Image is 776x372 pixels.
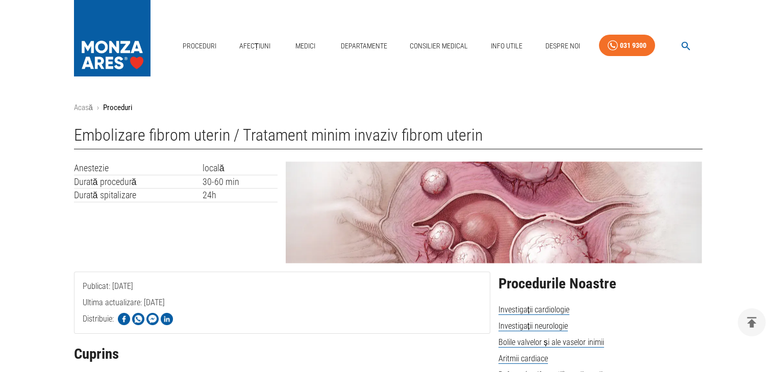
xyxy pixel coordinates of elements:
a: Despre Noi [541,36,584,57]
td: Durată spitalizare [74,189,203,202]
span: Investigații cardiologie [498,305,569,315]
a: Medici [289,36,322,57]
span: Bolile valvelor și ale vaselor inimii [498,337,604,348]
td: Anestezie [74,162,203,175]
h2: Procedurile Noastre [498,276,703,292]
span: Investigații neurologie [498,321,568,331]
a: Afecțiuni [235,36,275,57]
td: 24h [203,189,278,202]
td: Durată procedură [74,175,203,189]
td: 30-60 min [203,175,278,189]
a: Departamente [337,36,391,57]
img: Share on WhatsApp [132,313,144,325]
td: locală [203,162,278,175]
nav: breadcrumb [74,102,703,114]
p: Proceduri [103,102,132,114]
span: Aritmii cardiace [498,354,548,364]
a: Consilier Medical [406,36,472,57]
span: Publicat: [DATE] [83,281,133,332]
h1: Embolizare fibrom uterin / Tratament minim invaziv fibrom uterin [74,126,703,149]
img: Embolizare fibrom uterin - Tratament minim invaziv | MONZA ARES [286,162,702,263]
img: Share on Facebook Messenger [146,313,159,325]
a: Proceduri [179,36,220,57]
a: 031 9300 [599,35,655,57]
button: delete [738,308,766,336]
a: Acasă [74,103,93,112]
h2: Cuprins [74,346,490,362]
span: Ultima actualizare: [DATE] [83,298,165,348]
li: › [97,102,99,114]
img: Share on Facebook [118,313,130,325]
a: Info Utile [487,36,527,57]
img: Share on LinkedIn [161,313,173,325]
p: Distribuie: [83,313,114,325]
div: 031 9300 [620,39,646,52]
